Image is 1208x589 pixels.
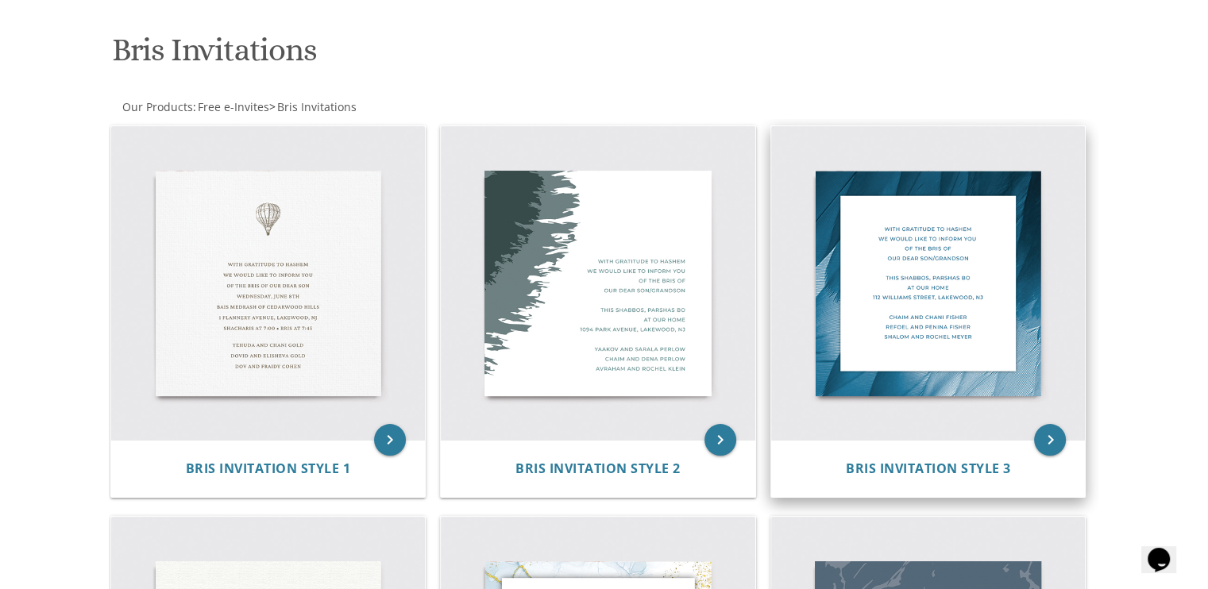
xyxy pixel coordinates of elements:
a: Our Products [121,99,193,114]
span: Bris Invitations [277,99,357,114]
span: > [269,99,357,114]
iframe: chat widget [1141,525,1192,573]
a: Free e-Invites [196,99,269,114]
img: Bris Invitation Style 3 [771,126,1086,441]
a: Bris Invitations [276,99,357,114]
a: Bris Invitation Style 3 [846,461,1011,476]
span: Free e-Invites [198,99,269,114]
div: : [109,99,604,115]
h1: Bris Invitations [112,33,760,79]
a: Bris Invitation Style 2 [515,461,681,476]
a: keyboard_arrow_right [374,424,406,456]
a: keyboard_arrow_right [704,424,736,456]
img: Bris Invitation Style 1 [111,126,426,441]
span: Bris Invitation Style 2 [515,460,681,477]
a: Bris Invitation Style 1 [186,461,351,476]
img: Bris Invitation Style 2 [441,126,755,441]
a: keyboard_arrow_right [1034,424,1066,456]
span: Bris Invitation Style 1 [186,460,351,477]
span: Bris Invitation Style 3 [846,460,1011,477]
